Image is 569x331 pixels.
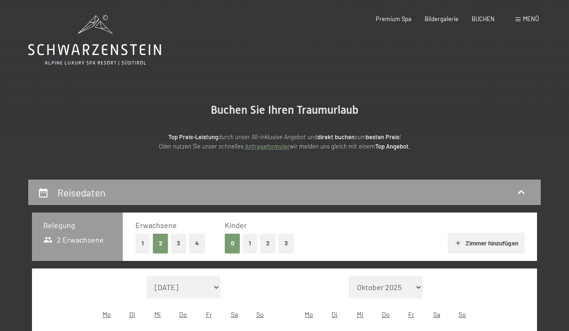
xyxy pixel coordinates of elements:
a: BUCHEN [472,15,495,23]
abbr: Freitag [206,310,212,318]
abbr: Freitag [408,310,414,318]
button: 2 [260,234,276,253]
strong: besten Preis [366,133,399,141]
abbr: Donnerstag [382,310,390,318]
abbr: Dienstag [332,310,338,318]
button: 1 [243,234,257,253]
abbr: Samstag [433,310,440,318]
abbr: Mittwoch [357,310,364,318]
abbr: Montag [305,310,313,318]
span: Erwachsene [135,221,177,229]
span: Menü [523,15,539,23]
abbr: Sonntag [256,310,264,318]
h3: Belegung [43,220,111,230]
button: 4 [189,234,205,253]
abbr: Samstag [231,310,238,318]
button: 3 [278,234,294,253]
a: Anfrageformular [245,142,290,150]
span: 2 Erwachsene [43,235,104,245]
abbr: Mittwoch [154,310,161,318]
strong: Top Angebot. [375,142,411,150]
span: Buchen Sie Ihren Traumurlaub [211,103,358,117]
button: 1 [135,234,150,253]
a: Bildergalerie [425,15,458,23]
abbr: Dienstag [129,310,135,318]
a: Premium Spa [376,15,411,23]
abbr: Sonntag [458,310,466,318]
button: 0 [225,234,240,253]
strong: Top Preis-Leistung [168,133,218,141]
abbr: Montag [103,310,111,318]
strong: direkt buchen [317,133,355,141]
h2: Reisedaten [57,187,105,198]
span: Kinder [225,221,247,229]
button: 2 [153,234,168,253]
button: Zimmer hinzufügen [448,233,524,253]
button: 3 [171,234,187,253]
abbr: Donnerstag [179,310,187,318]
p: durch unser All-inklusive Angebot und zum ! Oder nutzen Sie unser schnelles wir melden uns gleich... [96,132,473,151]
